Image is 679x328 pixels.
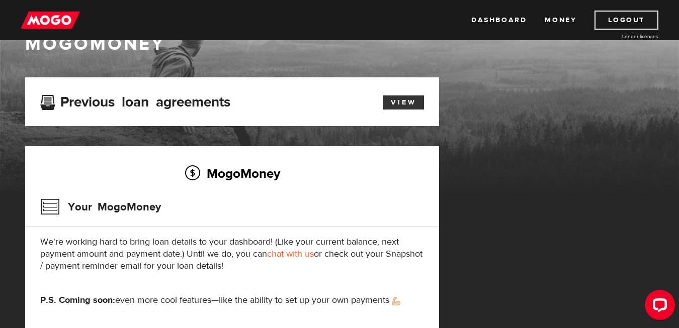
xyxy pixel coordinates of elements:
img: mogo_logo-11ee424be714fa7cbb0f0f49df9e16ec.png [21,11,80,30]
a: Money [545,11,576,30]
a: View [383,95,424,110]
a: Logout [595,11,658,30]
p: We're working hard to bring loan details to your dashboard! (Like your current balance, next paym... [40,236,424,272]
h2: MogoMoney [40,163,424,184]
a: Dashboard [471,11,527,30]
h3: Previous loan agreements [40,94,230,107]
p: even more cool features—like the ability to set up your own payments [40,294,424,306]
a: Lender licences [583,33,658,40]
iframe: LiveChat chat widget [637,286,679,328]
h1: MogoMoney [25,34,654,55]
strong: P.S. Coming soon: [40,294,115,306]
h3: Your MogoMoney [40,194,161,220]
img: strong arm emoji [392,297,400,305]
a: chat with us [267,248,314,260]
